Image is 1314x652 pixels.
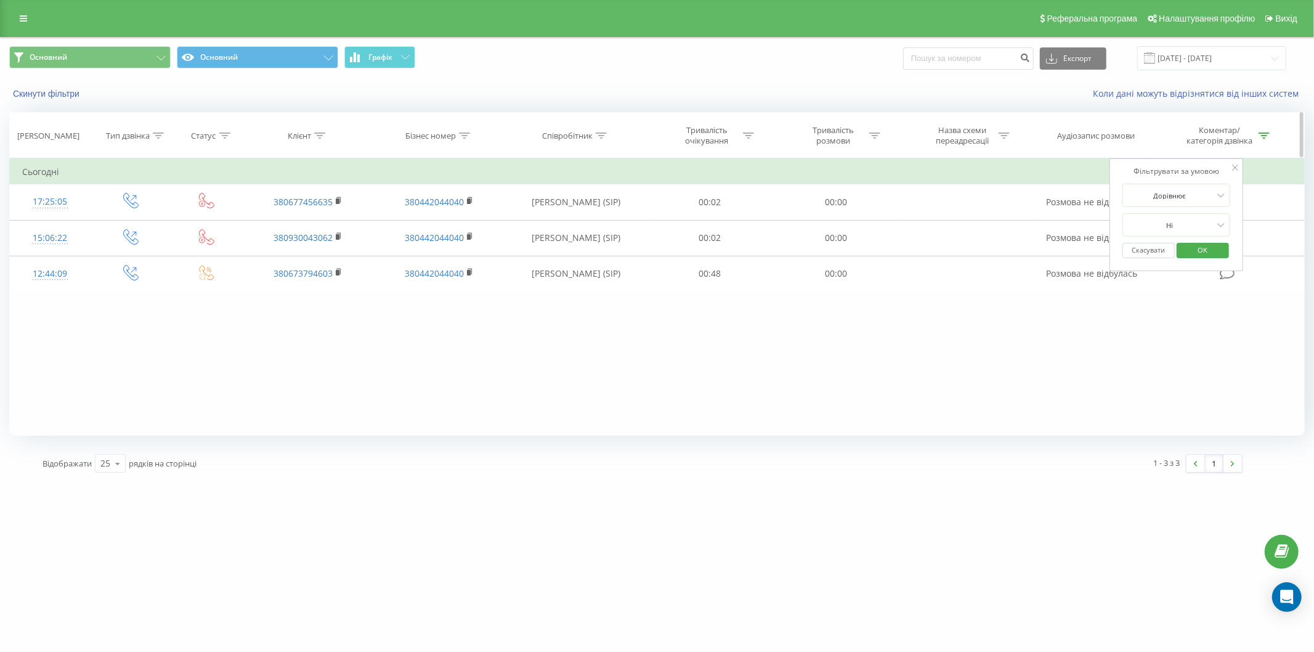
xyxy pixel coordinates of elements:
[505,256,647,291] td: [PERSON_NAME] (SIP)
[1185,240,1220,259] span: OK
[1276,14,1297,23] span: Вихід
[9,46,171,68] button: Основний
[1046,196,1137,208] span: Розмова не відбулась
[505,184,647,220] td: [PERSON_NAME] (SIP)
[274,232,333,243] a: 380930043062
[22,190,78,214] div: 17:25:05
[1177,243,1229,258] button: OK
[129,458,197,469] span: рядків на сторінці
[177,46,338,68] button: Основний
[1046,232,1137,243] span: Розмова не відбулась
[405,232,464,243] a: 380442044040
[930,125,996,146] div: Назва схеми переадресації
[10,160,1305,184] td: Сьогодні
[368,53,392,62] span: Графік
[43,458,92,469] span: Відображати
[405,196,464,208] a: 380442044040
[9,88,86,99] button: Скинути фільтри
[405,267,464,279] a: 380442044040
[274,267,333,279] a: 380673794603
[1057,131,1135,141] div: Аудіозапис розмови
[903,47,1034,70] input: Пошук за номером
[647,256,773,291] td: 00:48
[30,52,67,62] span: Основний
[1183,125,1255,146] div: Коментар/категорія дзвінка
[505,220,647,256] td: [PERSON_NAME] (SIP)
[17,131,79,141] div: [PERSON_NAME]
[22,226,78,250] div: 15:06:22
[1154,457,1180,469] div: 1 - 3 з 3
[647,184,773,220] td: 00:02
[542,131,593,141] div: Співробітник
[773,256,899,291] td: 00:00
[773,184,899,220] td: 00:00
[1205,455,1223,472] a: 1
[288,131,311,141] div: Клієнт
[1046,267,1137,279] span: Розмова не відбулась
[1040,47,1106,70] button: Експорт
[1047,14,1138,23] span: Реферальна програма
[22,262,78,286] div: 12:44:09
[106,131,150,141] div: Тип дзвінка
[674,125,740,146] div: Тривалість очікування
[1093,88,1305,99] a: Коли дані можуть відрізнятися вiд інших систем
[274,196,333,208] a: 380677456635
[100,457,110,470] div: 25
[773,220,899,256] td: 00:00
[1159,14,1255,23] span: Налаштування профілю
[344,46,415,68] button: Графік
[647,220,773,256] td: 00:02
[1272,582,1302,612] div: Open Intercom Messenger
[1122,165,1231,177] div: Фільтрувати за умовою
[192,131,216,141] div: Статус
[405,131,456,141] div: Бізнес номер
[1122,243,1175,258] button: Скасувати
[800,125,866,146] div: Тривалість розмови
